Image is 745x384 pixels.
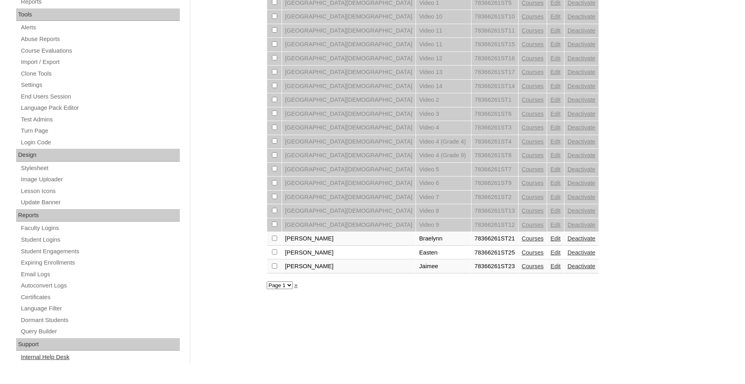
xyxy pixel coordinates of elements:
[550,235,560,242] a: Edit
[568,263,595,269] a: Deactivate
[550,194,560,200] a: Edit
[522,97,544,103] a: Courses
[416,121,471,135] td: Video 4
[16,149,180,162] div: Design
[568,111,595,117] a: Deactivate
[282,38,416,51] td: [GEOGRAPHIC_DATA][DEMOGRAPHIC_DATA]
[20,115,180,125] a: Test Admins
[416,135,471,149] td: Video 4 (Grade 4)
[550,41,560,47] a: Edit
[282,121,416,135] td: [GEOGRAPHIC_DATA][DEMOGRAPHIC_DATA]
[550,138,560,145] a: Edit
[416,232,471,246] td: Braelynn
[16,338,180,351] div: Support
[20,175,180,185] a: Image Uploader
[282,107,416,121] td: [GEOGRAPHIC_DATA][DEMOGRAPHIC_DATA]
[471,24,518,38] td: 78366261ST11
[568,180,595,186] a: Deactivate
[550,111,560,117] a: Edit
[416,177,471,190] td: Video 6
[550,207,560,214] a: Edit
[416,93,471,107] td: Video 2
[471,163,518,177] td: 78366261ST7
[20,258,180,268] a: Expiring Enrollments
[20,352,180,362] a: Internal Help Desk
[522,124,544,131] a: Courses
[550,83,560,89] a: Edit
[282,66,416,79] td: [GEOGRAPHIC_DATA][DEMOGRAPHIC_DATA]
[282,218,416,232] td: [GEOGRAPHIC_DATA][DEMOGRAPHIC_DATA]
[568,166,595,172] a: Deactivate
[568,83,595,89] a: Deactivate
[550,55,560,62] a: Edit
[471,218,518,232] td: 78366261ST12
[550,13,560,20] a: Edit
[20,235,180,245] a: Student Logins
[416,10,471,24] td: Video 10
[416,38,471,51] td: Video 11
[282,232,416,246] td: [PERSON_NAME]
[568,152,595,158] a: Deactivate
[471,52,518,66] td: 78366261ST16
[282,93,416,107] td: [GEOGRAPHIC_DATA][DEMOGRAPHIC_DATA]
[20,80,180,90] a: Settings
[550,249,560,256] a: Edit
[568,194,595,200] a: Deactivate
[416,246,471,260] td: Easten
[522,27,544,34] a: Courses
[471,135,518,149] td: 78366261ST4
[522,111,544,117] a: Courses
[522,263,544,269] a: Courses
[568,69,595,75] a: Deactivate
[20,304,180,314] a: Language Filter
[20,126,180,136] a: Turn Page
[416,66,471,79] td: Video 13
[568,27,595,34] a: Deactivate
[522,152,544,158] a: Courses
[522,83,544,89] a: Courses
[522,194,544,200] a: Courses
[20,69,180,79] a: Clone Tools
[282,24,416,38] td: [GEOGRAPHIC_DATA][DEMOGRAPHIC_DATA]
[522,207,544,214] a: Courses
[522,166,544,172] a: Courses
[522,180,544,186] a: Courses
[282,204,416,218] td: [GEOGRAPHIC_DATA][DEMOGRAPHIC_DATA]
[294,282,298,288] a: »
[568,124,595,131] a: Deactivate
[550,166,560,172] a: Edit
[568,222,595,228] a: Deactivate
[20,292,180,302] a: Certificates
[471,191,518,204] td: 78366261ST2
[416,191,471,204] td: Video 7
[20,315,180,325] a: Dormant Students
[471,121,518,135] td: 78366261ST3
[16,209,180,222] div: Reports
[20,92,180,102] a: End Users Session
[550,124,560,131] a: Edit
[471,80,518,93] td: 78366261ST14
[522,222,544,228] a: Courses
[416,204,471,218] td: Video 8
[471,107,518,121] td: 78366261ST6
[568,41,595,47] a: Deactivate
[550,152,560,158] a: Edit
[416,52,471,66] td: Video 12
[20,163,180,173] a: Stylesheet
[416,107,471,121] td: Video 3
[522,41,544,47] a: Courses
[550,97,560,103] a: Edit
[550,222,560,228] a: Edit
[282,135,416,149] td: [GEOGRAPHIC_DATA][DEMOGRAPHIC_DATA]
[20,327,180,337] a: Query Builder
[416,260,471,273] td: Jaimee
[550,69,560,75] a: Edit
[568,207,595,214] a: Deactivate
[416,218,471,232] td: Video 9
[20,186,180,196] a: Lesson Icons
[20,246,180,257] a: Student Engagements
[416,24,471,38] td: Video 11
[16,8,180,21] div: Tools
[471,149,518,162] td: 78366261ST8
[416,80,471,93] td: Video 14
